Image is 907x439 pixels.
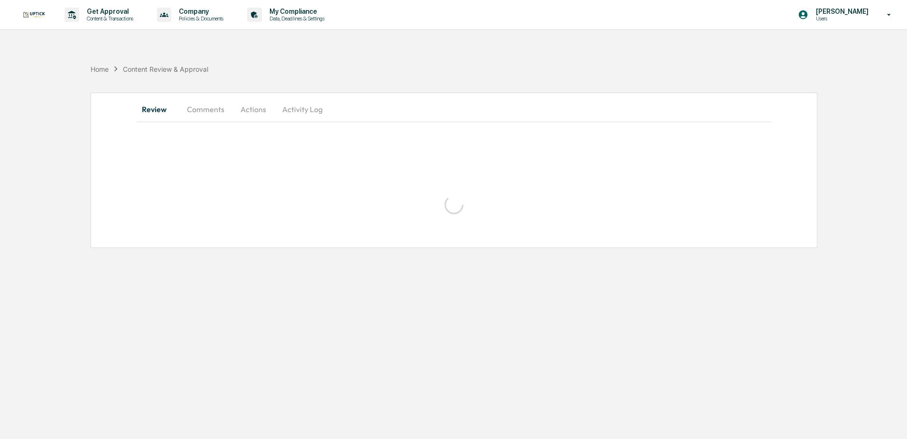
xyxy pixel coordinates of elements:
[91,65,109,73] div: Home
[275,98,330,121] button: Activity Log
[262,8,329,15] p: My Compliance
[123,65,208,73] div: Content Review & Approval
[137,98,179,121] button: Review
[179,98,232,121] button: Comments
[262,15,329,22] p: Data, Deadlines & Settings
[137,98,771,121] div: secondary tabs example
[808,8,873,15] p: [PERSON_NAME]
[171,8,228,15] p: Company
[232,98,275,121] button: Actions
[171,15,228,22] p: Policies & Documents
[79,8,138,15] p: Get Approval
[23,11,46,18] img: logo
[808,15,873,22] p: Users
[79,15,138,22] p: Content & Transactions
